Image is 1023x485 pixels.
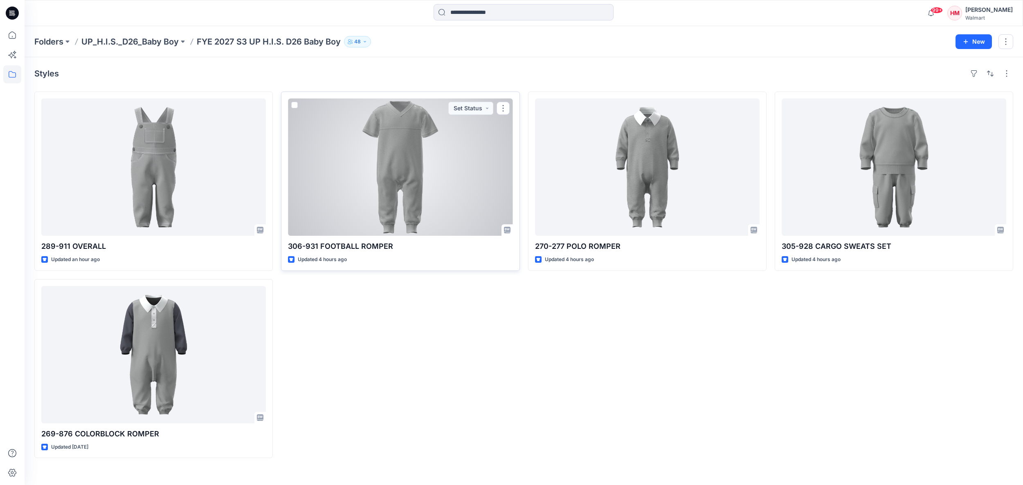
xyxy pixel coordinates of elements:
p: 289-911 OVERALL [41,241,266,252]
p: 270-277 POLO ROMPER [535,241,760,252]
h4: Styles [34,69,59,78]
p: Updated an hour ago [51,255,100,264]
a: 270-277 POLO ROMPER [535,98,760,236]
p: Updated 4 hours ago [791,255,841,264]
p: Updated [DATE] [51,443,88,451]
p: 269-876 COLORBLOCK ROMPER [41,428,266,440]
p: Updated 4 hours ago [545,255,594,264]
a: 269-876 COLORBLOCK ROMPER [41,286,266,423]
a: 305-928 CARGO SWEATS SET [782,98,1006,236]
div: [PERSON_NAME] [965,5,1013,15]
button: 48 [344,36,371,47]
p: FYE 2027 S3 UP H.I.S. D26 Baby Boy [197,36,341,47]
button: New [956,34,992,49]
a: Folders [34,36,63,47]
div: Walmart [965,15,1013,21]
a: UP_H.I.S._D26_Baby Boy [81,36,179,47]
p: 305-928 CARGO SWEATS SET [782,241,1006,252]
span: 99+ [931,7,943,13]
a: 289-911 OVERALL [41,98,266,236]
a: 306-931 FOOTBALL ROMPER [288,98,513,236]
p: 306-931 FOOTBALL ROMPER [288,241,513,252]
p: Updated 4 hours ago [298,255,347,264]
div: HM [947,6,962,20]
p: 48 [354,37,361,46]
